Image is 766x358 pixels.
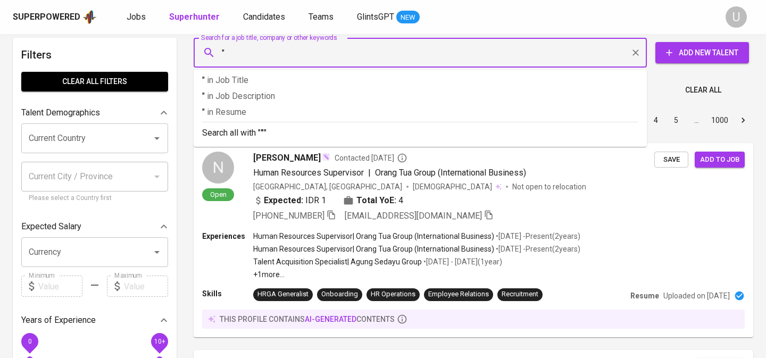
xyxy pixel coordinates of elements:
[628,45,643,60] button: Clear
[375,168,526,178] span: Orang Tua Group (International Business)
[688,115,705,126] div: …
[309,11,336,24] a: Teams
[202,231,253,242] p: Experiences
[149,245,164,260] button: Open
[243,12,285,22] span: Candidates
[207,91,275,101] span: in Job Description
[21,102,168,123] div: Talent Demographics
[253,211,324,221] span: [PHONE_NUMBER]
[261,128,264,138] b: "
[700,154,739,166] span: Add to job
[335,153,407,163] span: Contacted [DATE]
[21,216,168,237] div: Expected Salary
[21,46,168,63] h6: Filters
[154,338,165,345] span: 10+
[257,289,309,299] div: HRGA Generalist
[356,194,396,207] b: Total YoE:
[28,338,31,345] span: 0
[207,107,246,117] span: in Resume
[38,276,82,297] input: Value
[371,289,415,299] div: HR Operations
[322,153,330,161] img: magic_wand.svg
[253,231,494,242] p: Human Resources Supervisor | Orang Tua Group (International Business)
[243,11,287,24] a: Candidates
[149,131,164,146] button: Open
[202,127,638,139] p: Search all with " "
[127,12,146,22] span: Jobs
[82,9,97,25] img: app logo
[397,153,407,163] svg: By Batam recruiter
[396,12,420,23] span: NEW
[660,154,683,166] span: Save
[305,315,356,323] span: AI-generated
[655,42,749,63] button: Add New Talent
[202,288,253,299] p: Skills
[309,12,334,22] span: Teams
[207,75,248,85] span: in Job Title
[253,269,580,280] p: +1 more ...
[253,168,364,178] span: Human Resources Supervisor
[253,244,494,254] p: Human Resources Supervisor | Orang Tua Group (International Business)
[630,290,659,301] p: Resume
[21,72,168,91] button: Clear All filters
[668,112,685,129] button: Go to page 5
[647,112,664,129] button: Go to page 4
[681,80,726,100] button: Clear All
[220,314,395,324] p: this profile contains contents
[264,194,303,207] b: Expected:
[502,289,538,299] div: Recruitment
[735,112,752,129] button: Go to next page
[206,190,231,199] span: Open
[685,84,721,97] span: Clear All
[654,152,688,168] button: Save
[253,152,321,164] span: [PERSON_NAME]
[357,11,420,24] a: GlintsGPT NEW
[169,11,222,24] a: Superhunter
[253,256,422,267] p: Talent Acquisition Specialist | Agung Sedayu Group
[202,106,638,119] p: "
[494,244,580,254] p: • [DATE] - Present ( 2 years )
[127,11,148,24] a: Jobs
[202,74,638,87] p: "
[398,194,403,207] span: 4
[368,166,371,179] span: |
[494,231,580,242] p: • [DATE] - Present ( 2 years )
[29,193,161,204] p: Please select a Country first
[663,290,730,301] p: Uploaded on [DATE]
[726,6,747,28] div: U
[253,181,402,192] div: [GEOGRAPHIC_DATA], [GEOGRAPHIC_DATA]
[13,9,97,25] a: Superpoweredapp logo
[21,106,100,119] p: Talent Demographics
[124,276,168,297] input: Value
[202,90,638,103] p: "
[357,12,394,22] span: GlintsGPT
[169,12,220,22] b: Superhunter
[413,181,494,192] span: [DEMOGRAPHIC_DATA]
[202,152,234,184] div: N
[428,289,489,299] div: Employee Relations
[30,75,160,88] span: Clear All filters
[708,112,731,129] button: Go to page 1000
[321,289,358,299] div: Onboarding
[512,181,586,192] p: Not open to relocation
[565,112,753,129] nav: pagination navigation
[21,220,81,233] p: Expected Salary
[664,46,740,60] span: Add New Talent
[345,211,482,221] span: [EMAIL_ADDRESS][DOMAIN_NAME]
[253,194,326,207] div: IDR 1
[422,256,502,267] p: • [DATE] - [DATE] ( 1 year )
[695,152,745,168] button: Add to job
[194,143,753,337] a: NOpen[PERSON_NAME]Contacted [DATE]Human Resources Supervisor|Orang Tua Group (International Busin...
[21,310,168,331] div: Years of Experience
[21,314,96,327] p: Years of Experience
[13,11,80,23] div: Superpowered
